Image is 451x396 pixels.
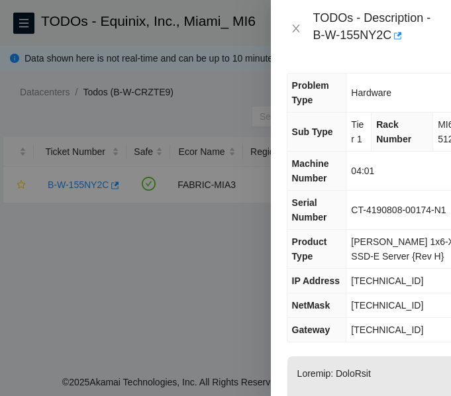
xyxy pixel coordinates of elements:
[292,158,329,183] span: Machine Number
[351,205,446,215] span: CT-4190808-00174-N1
[292,300,330,311] span: NetMask
[292,197,327,223] span: Serial Number
[351,275,423,286] span: [TECHNICAL_ID]
[351,324,423,335] span: [TECHNICAL_ID]
[287,23,305,35] button: Close
[292,80,329,105] span: Problem Type
[351,300,423,311] span: [TECHNICAL_ID]
[291,23,301,34] span: close
[376,119,411,144] span: Rack Number
[351,166,374,176] span: 04:01
[351,119,364,144] span: Tier 1
[292,324,330,335] span: Gateway
[292,275,340,286] span: IP Address
[351,87,391,98] span: Hardware
[292,236,327,262] span: Product Type
[292,126,333,137] span: Sub Type
[313,11,435,46] div: TODOs - Description - B-W-155NY2C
